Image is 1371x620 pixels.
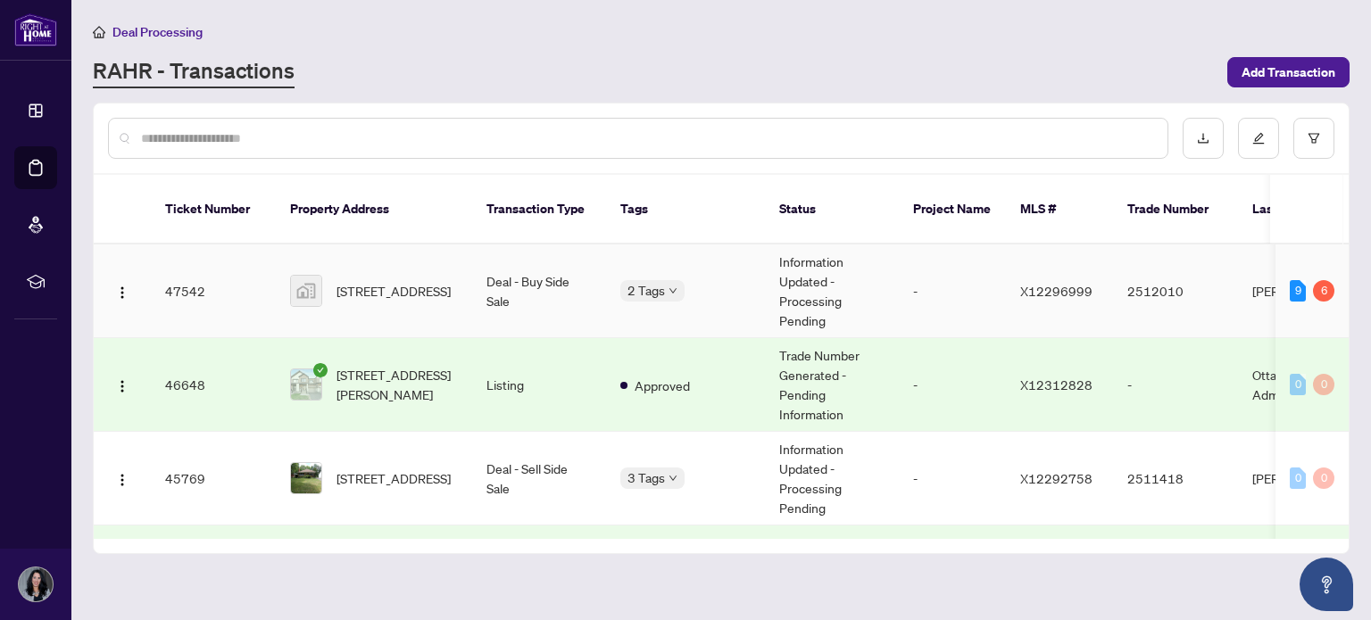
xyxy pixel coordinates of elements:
[93,26,105,38] span: home
[1183,118,1224,159] button: download
[899,244,1006,338] td: -
[765,432,899,525] td: Information Updated - Processing Pending
[1313,280,1334,302] div: 6
[1238,118,1279,159] button: edit
[1113,338,1238,432] td: -
[1020,283,1093,299] span: X12296999
[1113,432,1238,525] td: 2511418
[291,369,321,400] img: thumbnail-img
[337,468,451,488] span: [STREET_ADDRESS]
[1293,118,1334,159] button: filter
[765,525,899,619] td: Trade Number Generated - Pending Information
[115,285,129,300] img: Logo
[14,13,57,46] img: logo
[108,464,137,492] button: Logo
[1252,132,1265,145] span: edit
[291,463,321,493] img: thumbnail-img
[635,376,690,395] span: Approved
[337,365,458,404] span: [STREET_ADDRESS][PERSON_NAME]
[1227,57,1350,87] button: Add Transaction
[899,525,1006,619] td: -
[276,175,472,244] th: Property Address
[337,281,451,301] span: [STREET_ADDRESS]
[899,432,1006,525] td: -
[472,244,606,338] td: Deal - Buy Side Sale
[1290,467,1306,489] div: 0
[115,473,129,487] img: Logo
[1006,175,1113,244] th: MLS #
[669,286,677,295] span: down
[627,467,665,488] span: 3 Tags
[313,363,328,377] span: check-circle
[151,525,276,619] td: 44527
[765,338,899,432] td: Trade Number Generated - Pending Information
[472,432,606,525] td: Deal - Sell Side Sale
[108,277,137,305] button: Logo
[93,56,295,88] a: RAHR - Transactions
[899,175,1006,244] th: Project Name
[1113,525,1238,619] td: 2511418
[1242,58,1335,87] span: Add Transaction
[19,567,53,601] img: Profile Icon
[151,432,276,525] td: 45769
[1290,280,1306,302] div: 9
[1313,374,1334,395] div: 0
[115,379,129,393] img: Logo
[1313,467,1334,489] div: 0
[1197,132,1209,145] span: download
[1113,175,1238,244] th: Trade Number
[627,280,665,301] span: 2 Tags
[151,175,276,244] th: Ticket Number
[765,244,899,338] td: Information Updated - Processing Pending
[291,276,321,306] img: thumbnail-img
[112,24,203,40] span: Deal Processing
[1020,470,1093,486] span: X12292758
[765,175,899,244] th: Status
[1290,374,1306,395] div: 0
[108,370,137,399] button: Logo
[1300,558,1353,611] button: Open asap
[472,175,606,244] th: Transaction Type
[472,525,606,619] td: Listing
[1308,132,1320,145] span: filter
[151,338,276,432] td: 46648
[669,474,677,483] span: down
[472,338,606,432] td: Listing
[606,175,765,244] th: Tags
[1020,376,1093,393] span: X12312828
[1113,244,1238,338] td: 2512010
[899,338,1006,432] td: -
[151,244,276,338] td: 47542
